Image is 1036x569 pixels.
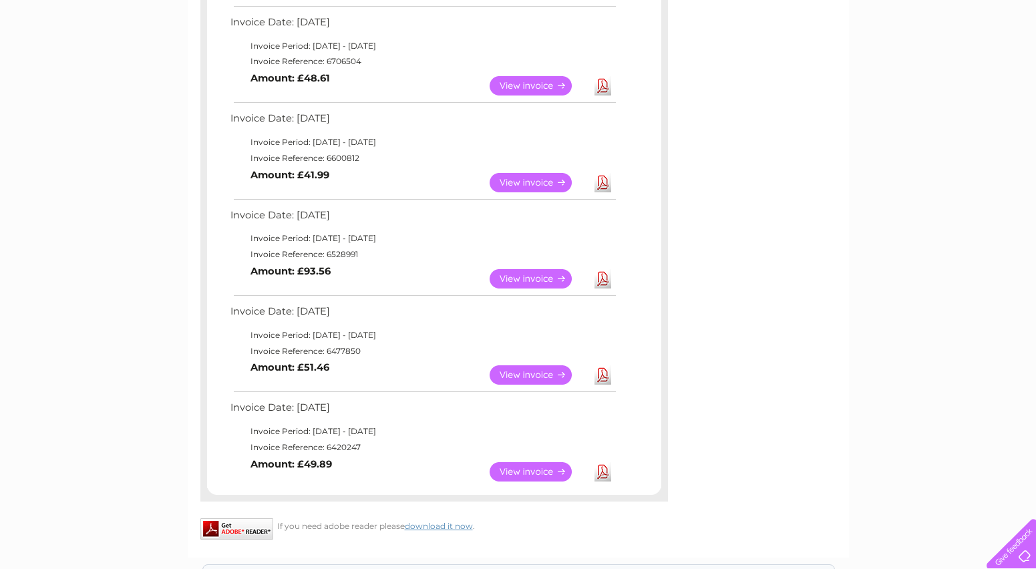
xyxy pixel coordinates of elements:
td: Invoice Date: [DATE] [227,110,618,134]
a: Log out [992,57,1023,67]
td: Invoice Period: [DATE] - [DATE] [227,327,618,343]
img: logo.png [36,35,104,75]
td: Invoice Period: [DATE] - [DATE] [227,230,618,246]
b: Amount: £49.89 [250,458,332,470]
td: Invoice Reference: 6477850 [227,343,618,359]
b: Amount: £41.99 [250,169,329,181]
b: Amount: £93.56 [250,265,331,277]
td: Invoice Period: [DATE] - [DATE] [227,38,618,54]
td: Invoice Reference: 6528991 [227,246,618,262]
a: Contact [947,57,980,67]
td: Invoice Reference: 6600812 [227,150,618,166]
td: Invoice Date: [DATE] [227,13,618,38]
td: Invoice Date: [DATE] [227,206,618,231]
a: Blog [920,57,939,67]
a: Download [594,76,611,96]
a: Telecoms [872,57,912,67]
a: Download [594,462,611,482]
a: View [490,269,588,289]
a: View [490,365,588,385]
div: If you need adobe reader please . [200,518,668,531]
td: Invoice Date: [DATE] [227,399,618,423]
a: download it now [405,521,473,531]
a: Download [594,365,611,385]
b: Amount: £51.46 [250,361,329,373]
a: Energy [834,57,864,67]
a: View [490,173,588,192]
b: Amount: £48.61 [250,72,330,84]
a: Download [594,269,611,289]
td: Invoice Period: [DATE] - [DATE] [227,423,618,439]
a: Download [594,173,611,192]
td: Invoice Reference: 6420247 [227,439,618,455]
a: View [490,76,588,96]
td: Invoice Period: [DATE] - [DATE] [227,134,618,150]
div: Clear Business is a trading name of Verastar Limited (registered in [GEOGRAPHIC_DATA] No. 3667643... [203,7,834,65]
td: Invoice Reference: 6706504 [227,53,618,69]
a: 0333 014 3131 [784,7,876,23]
a: View [490,462,588,482]
td: Invoice Date: [DATE] [227,303,618,327]
a: Water [801,57,826,67]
